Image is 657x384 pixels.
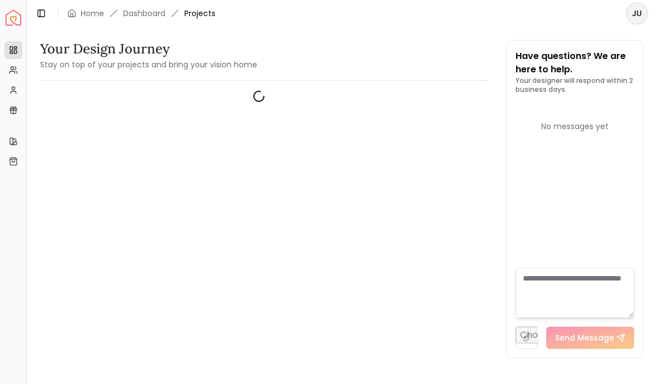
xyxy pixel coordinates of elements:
small: Stay on top of your projects and bring your vision home [40,59,257,70]
a: Home [81,8,104,19]
span: Projects [184,8,215,19]
nav: breadcrumb [67,8,215,19]
p: Your designer will respond within 2 business days. [516,76,634,94]
h3: Your Design Journey [40,40,257,58]
a: Spacejoy [6,10,21,26]
span: JU [627,3,647,23]
button: JU [626,2,648,24]
a: Dashboard [123,8,165,19]
img: Spacejoy Logo [6,10,21,26]
p: Have questions? We are here to help. [516,50,634,76]
div: No messages yet [516,121,634,132]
